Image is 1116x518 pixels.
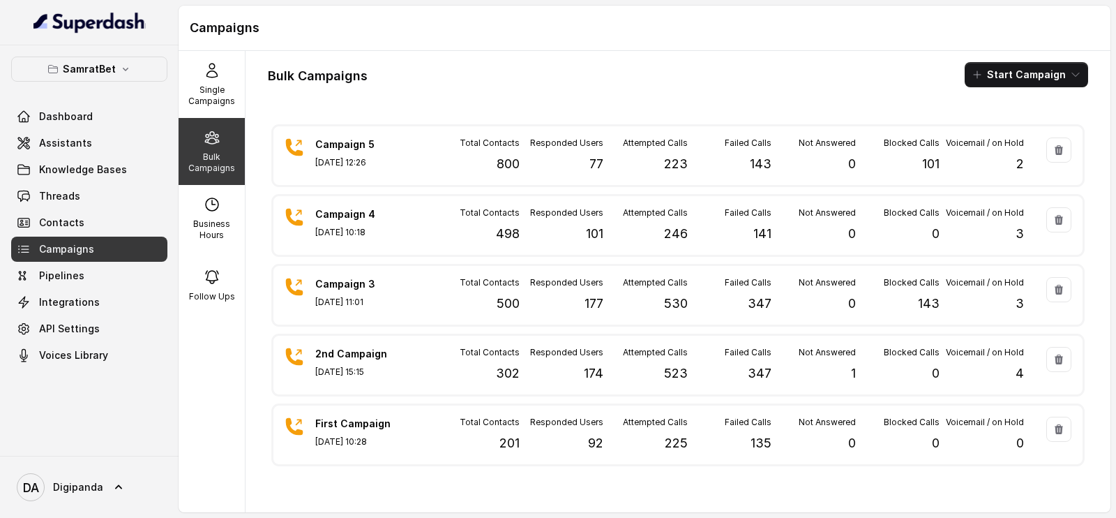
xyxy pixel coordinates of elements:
[946,138,1024,149] p: Voicemail / on Hold
[11,157,167,182] a: Knowledge Bases
[848,154,856,174] p: 0
[748,294,771,313] p: 347
[848,434,856,453] p: 0
[750,154,771,174] p: 143
[623,138,688,149] p: Attempted Calls
[315,417,413,431] p: First Campaign
[315,227,413,238] p: [DATE] 10:18
[11,57,167,82] button: SamratBet
[623,347,688,358] p: Attempted Calls
[315,277,413,291] p: Campaign 3
[946,277,1024,288] p: Voicemail / on Hold
[1016,294,1024,313] p: 3
[23,480,39,495] text: DA
[725,417,771,428] p: Failed Calls
[799,207,856,219] p: Not Answered
[315,297,413,308] p: [DATE] 11:01
[11,104,167,129] a: Dashboard
[884,207,940,219] p: Blocked Calls
[315,157,413,168] p: [DATE] 12:26
[53,480,103,494] span: Digipanda
[725,347,771,358] p: Failed Calls
[190,17,1099,39] h1: Campaigns
[315,436,413,447] p: [DATE] 10:28
[848,294,856,313] p: 0
[315,347,413,361] p: 2nd Campaign
[496,364,520,383] p: 302
[1016,434,1024,453] p: 0
[11,290,167,315] a: Integrations
[851,364,856,383] p: 1
[585,294,603,313] p: 177
[497,294,520,313] p: 500
[664,294,688,313] p: 530
[39,189,80,203] span: Threads
[751,434,771,453] p: 135
[460,138,520,149] p: Total Contacts
[664,224,688,244] p: 246
[530,207,603,219] p: Responded Users
[63,61,116,77] p: SamratBet
[918,294,940,313] p: 143
[184,151,239,174] p: Bulk Campaigns
[11,184,167,209] a: Threads
[499,434,520,453] p: 201
[460,277,520,288] p: Total Contacts
[315,207,413,221] p: Campaign 4
[33,11,146,34] img: light.svg
[39,136,92,150] span: Assistants
[530,277,603,288] p: Responded Users
[664,364,688,383] p: 523
[884,138,940,149] p: Blocked Calls
[39,322,100,336] span: API Settings
[530,347,603,358] p: Responded Users
[946,207,1024,219] p: Voicemail / on Hold
[623,207,688,219] p: Attempted Calls
[39,242,94,256] span: Campaigns
[946,347,1024,358] p: Voicemail / on Hold
[11,237,167,262] a: Campaigns
[586,224,603,244] p: 101
[799,277,856,288] p: Not Answered
[184,84,239,107] p: Single Campaigns
[932,224,940,244] p: 0
[268,65,368,87] h1: Bulk Campaigns
[315,367,413,378] p: [DATE] 15:15
[623,417,688,428] p: Attempted Calls
[623,277,688,288] p: Attempted Calls
[496,224,520,244] p: 498
[39,269,84,283] span: Pipelines
[884,417,940,428] p: Blocked Calls
[11,131,167,156] a: Assistants
[530,138,603,149] p: Responded Users
[725,207,771,219] p: Failed Calls
[1016,364,1024,383] p: 4
[848,224,856,244] p: 0
[799,417,856,428] p: Not Answered
[460,417,520,428] p: Total Contacts
[39,216,84,230] span: Contacts
[884,277,940,288] p: Blocked Calls
[932,434,940,453] p: 0
[11,316,167,341] a: API Settings
[39,348,108,362] span: Voices Library
[799,138,856,149] p: Not Answered
[189,291,235,302] p: Follow Ups
[946,417,1024,428] p: Voicemail / on Hold
[799,347,856,358] p: Not Answered
[460,207,520,219] p: Total Contacts
[584,364,603,383] p: 174
[460,347,520,358] p: Total Contacts
[11,210,167,235] a: Contacts
[315,138,413,151] p: Campaign 5
[11,343,167,368] a: Voices Library
[184,219,239,241] p: Business Hours
[39,110,93,124] span: Dashboard
[589,154,603,174] p: 77
[725,277,771,288] p: Failed Calls
[11,263,167,288] a: Pipelines
[39,295,100,309] span: Integrations
[530,417,603,428] p: Responded Users
[753,224,771,244] p: 141
[665,434,688,453] p: 225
